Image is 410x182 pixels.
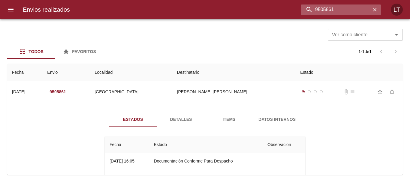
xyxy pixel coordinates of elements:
[149,136,263,153] th: Estado
[358,49,372,55] p: 1 - 1 de 1
[109,112,301,127] div: Tabs detalle de guia
[7,64,42,81] th: Fecha
[388,44,403,59] span: Pagina siguiente
[300,89,324,95] div: Generado
[149,153,263,169] td: Documentación Conforme Para Despacho
[110,174,134,179] div: [DATE] 09:51
[105,136,149,153] th: Fecha
[90,64,172,81] th: Localidad
[90,81,172,103] td: [GEOGRAPHIC_DATA]
[386,86,398,98] button: Activar notificaciones
[209,116,249,123] span: Items
[172,81,296,103] td: [PERSON_NAME] [PERSON_NAME]
[343,89,349,95] span: No tiene documentos adjuntos
[7,44,103,59] div: Tabs Envios
[391,4,403,16] div: LT
[172,64,296,81] th: Destinatario
[50,88,66,96] em: 9505861
[113,116,153,123] span: Estados
[349,89,355,95] span: No tiene pedido asociado
[23,5,70,14] h6: Envios realizados
[301,4,371,15] input: buscar
[377,89,383,95] span: star_border
[47,86,68,97] button: 9505861
[263,136,305,153] th: Observacion
[389,89,395,95] span: notifications_none
[29,49,44,54] span: Todos
[374,49,388,54] span: Pagina anterior
[374,86,386,98] button: Agregar a favoritos
[161,116,201,123] span: Detalles
[392,31,401,39] button: Abrir
[72,49,96,54] span: Favoritos
[319,90,323,94] span: radio_button_unchecked
[257,116,297,123] span: Datos Internos
[313,90,317,94] span: radio_button_unchecked
[301,90,305,94] span: radio_button_checked
[110,159,134,163] div: [DATE] 16:05
[4,2,18,17] button: menu
[42,64,90,81] th: Envio
[12,89,25,94] div: [DATE]
[295,64,403,81] th: Estado
[307,90,311,94] span: radio_button_unchecked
